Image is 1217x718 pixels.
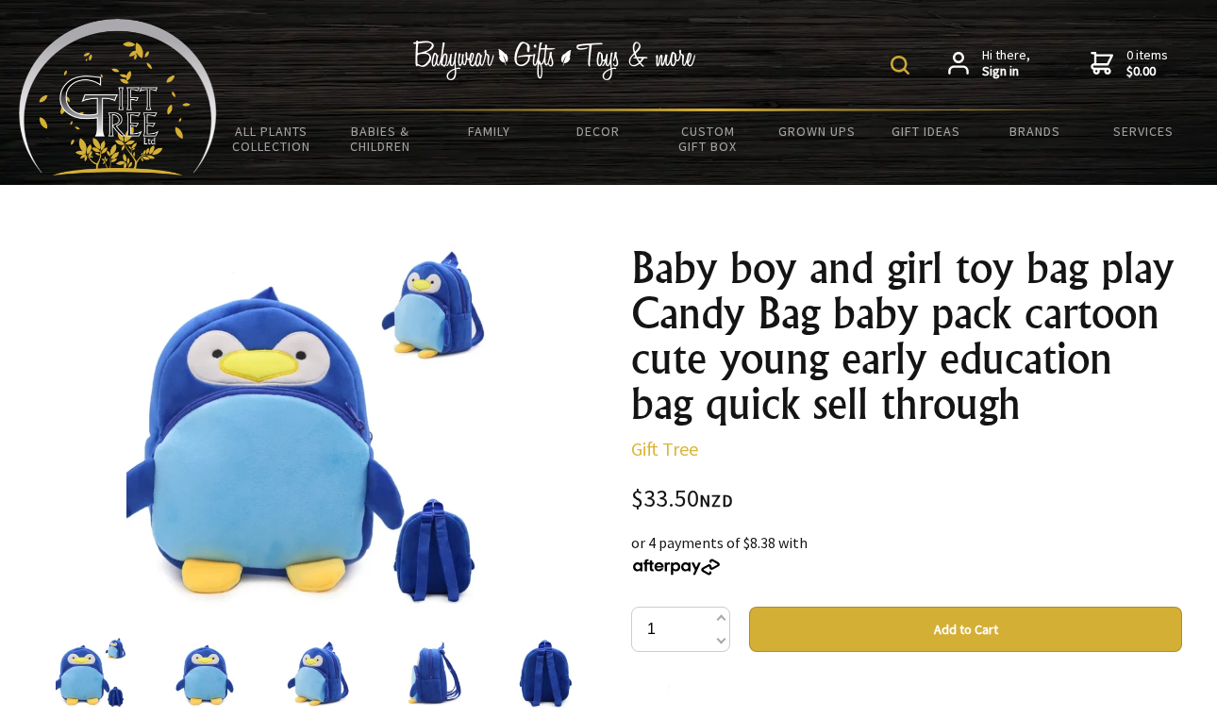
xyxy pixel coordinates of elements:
[749,607,1182,652] button: Add to Cart
[699,490,733,511] span: NZD
[891,56,909,75] img: product search
[217,111,326,166] a: All Plants Collection
[948,47,1030,80] a: Hi there,Sign in
[56,637,127,709] img: Baby boy and girl toy bag play Candy Bag baby pack cartoon cute young early education bag quick s...
[871,111,980,151] a: Gift Ideas
[1091,47,1168,80] a: 0 items$0.00
[395,637,467,709] img: Baby boy and girl toy bag play Candy Bag baby pack cartoon cute young early education bag quick s...
[1126,63,1168,80] strong: $0.00
[631,487,1182,512] div: $33.50
[1090,111,1199,151] a: Services
[126,245,493,612] img: Baby boy and girl toy bag play Candy Bag baby pack cartoon cute young early education bag quick s...
[544,111,654,151] a: Decor
[631,437,698,460] a: Gift Tree
[982,47,1030,80] span: Hi there,
[653,111,762,166] a: Custom Gift Box
[508,637,580,709] img: Baby boy and girl toy bag play Candy Bag baby pack cartoon cute young early education bag quick s...
[631,559,722,576] img: Afterpay
[282,637,354,709] img: Baby boy and girl toy bag play Candy Bag baby pack cartoon cute young early education bag quick s...
[326,111,436,166] a: Babies & Children
[631,245,1182,426] h1: Baby boy and girl toy bag play Candy Bag baby pack cartoon cute young early education bag quick s...
[1126,46,1168,80] span: 0 items
[435,111,544,151] a: Family
[169,637,241,709] img: Baby boy and girl toy bag play Candy Bag baby pack cartoon cute young early education bag quick s...
[980,111,1090,151] a: Brands
[19,19,217,175] img: Babyware - Gifts - Toys and more...
[412,41,695,80] img: Babywear - Gifts - Toys & more
[762,111,872,151] a: Grown Ups
[631,531,1182,576] div: or 4 payments of $8.38 with
[982,63,1030,80] strong: Sign in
